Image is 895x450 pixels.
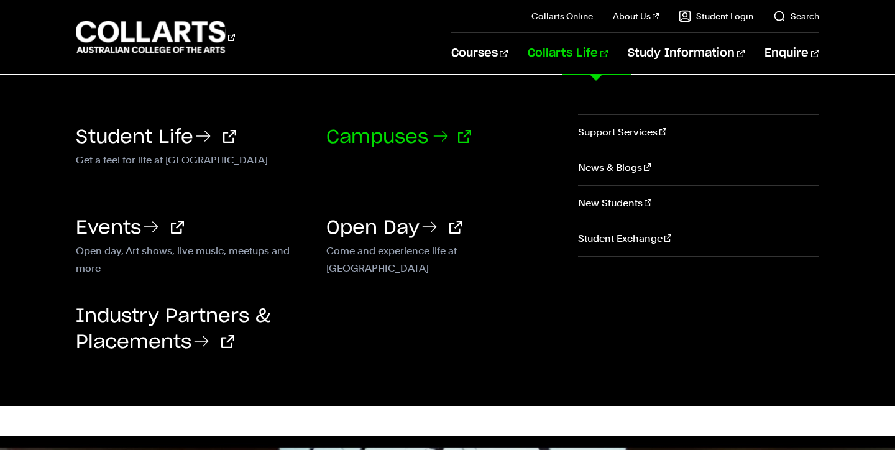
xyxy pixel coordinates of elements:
[578,221,819,256] a: Student Exchange
[578,115,819,150] a: Support Services
[764,33,819,74] a: Enquire
[531,10,593,22] a: Collarts Online
[578,186,819,221] a: New Students
[76,152,308,167] p: Get a feel for life at [GEOGRAPHIC_DATA]
[451,33,508,74] a: Courses
[528,33,608,74] a: Collarts Life
[326,242,558,257] p: Come and experience life at [GEOGRAPHIC_DATA]
[76,219,184,237] a: Events
[326,128,471,147] a: Campuses
[76,19,235,55] div: Go to homepage
[326,219,462,237] a: Open Day
[613,10,659,22] a: About Us
[76,242,308,257] p: Open day, Art shows, live music, meetups and more
[679,10,753,22] a: Student Login
[578,150,819,185] a: News & Blogs
[773,10,819,22] a: Search
[76,128,236,147] a: Student Life
[76,307,270,352] a: Industry Partners & Placements
[628,33,745,74] a: Study Information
